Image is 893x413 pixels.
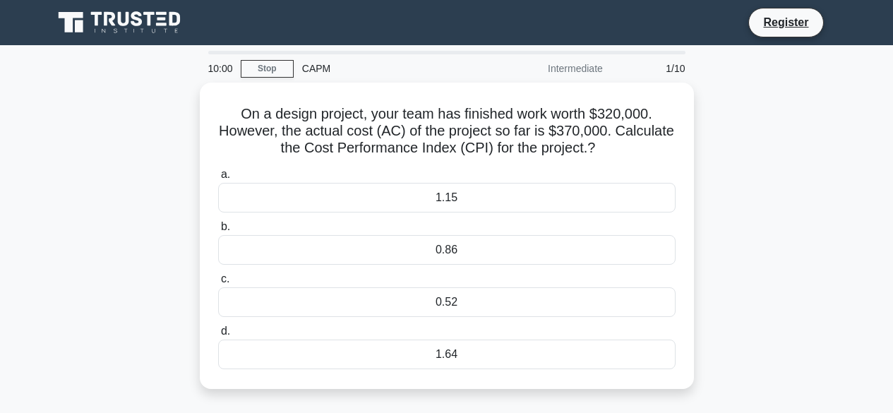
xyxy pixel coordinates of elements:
[200,54,241,83] div: 10:00
[221,273,229,285] span: c.
[221,220,230,232] span: b.
[218,287,676,317] div: 0.52
[294,54,488,83] div: CAPM
[221,325,230,337] span: d.
[218,183,676,213] div: 1.15
[241,60,294,78] a: Stop
[221,168,230,180] span: a.
[218,340,676,369] div: 1.64
[218,235,676,265] div: 0.86
[611,54,694,83] div: 1/10
[755,13,817,31] a: Register
[488,54,611,83] div: Intermediate
[217,105,677,157] h5: On a design project, your team has finished work worth $320,000. However, the actual cost (AC) of...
